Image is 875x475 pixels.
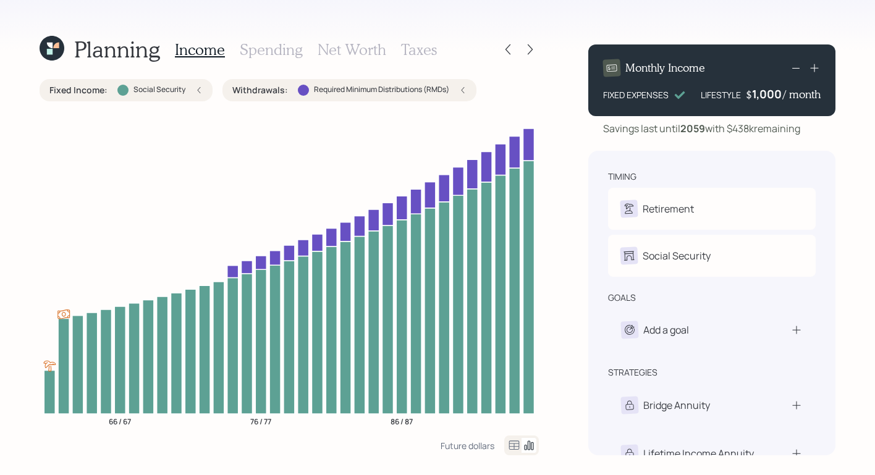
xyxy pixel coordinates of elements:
[603,121,800,136] div: Savings last until with $438k remaining
[250,416,271,426] tspan: 76 / 77
[643,398,710,413] div: Bridge Annuity
[643,201,694,216] div: Retirement
[133,85,185,95] label: Social Security
[441,440,494,452] div: Future dollars
[401,41,437,59] h3: Taxes
[391,416,413,426] tspan: 86 / 87
[680,122,705,135] b: 2059
[109,416,131,426] tspan: 66 / 67
[240,41,303,59] h3: Spending
[318,41,386,59] h3: Net Worth
[608,170,636,183] div: timing
[643,248,711,263] div: Social Security
[701,88,741,101] div: LIFESTYLE
[608,292,636,304] div: goals
[783,88,821,101] h4: / month
[752,86,783,101] div: 1,000
[746,88,752,101] h4: $
[49,84,108,96] label: Fixed Income :
[74,36,160,62] h1: Planning
[608,366,657,379] div: strategies
[175,41,225,59] h3: Income
[603,88,669,101] div: FIXED EXPENSES
[314,85,449,95] label: Required Minimum Distributions (RMDs)
[625,61,705,75] h4: Monthly Income
[643,446,754,461] div: Lifetime Income Annuity
[643,322,689,337] div: Add a goal
[232,84,288,96] label: Withdrawals :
